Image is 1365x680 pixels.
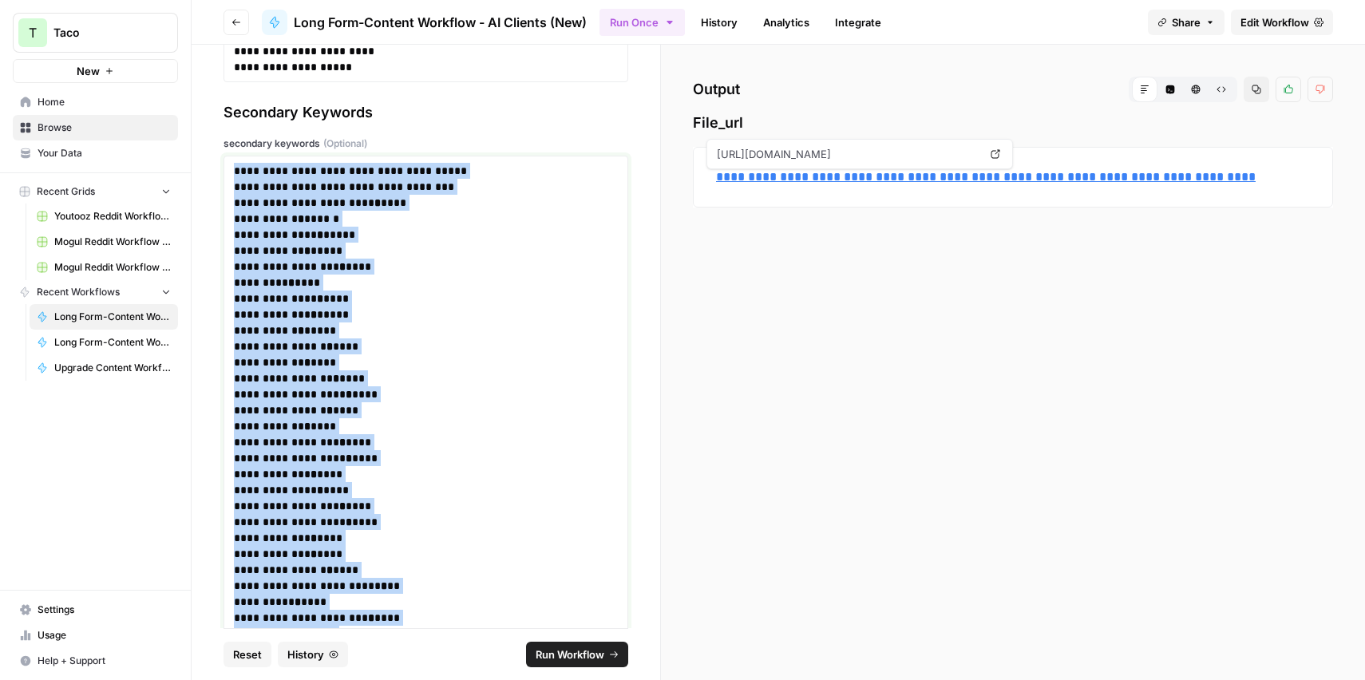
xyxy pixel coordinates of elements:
[1231,10,1333,35] a: Edit Workflow
[13,140,178,166] a: Your Data
[233,646,262,662] span: Reset
[693,112,1333,134] span: File_url
[37,184,95,199] span: Recent Grids
[37,285,120,299] span: Recent Workflows
[599,9,685,36] button: Run Once
[825,10,891,35] a: Integrate
[287,646,324,662] span: History
[1240,14,1309,30] span: Edit Workflow
[38,603,171,617] span: Settings
[714,140,982,168] span: [URL][DOMAIN_NAME]
[54,209,171,223] span: Youtooz Reddit Workflow Grid
[30,304,178,330] a: Long Form-Content Workflow - AI Clients (New)
[294,13,587,32] span: Long Form-Content Workflow - AI Clients (New)
[30,229,178,255] a: Mogul Reddit Workflow Grid (1)
[278,642,348,667] button: History
[29,23,37,42] span: T
[13,180,178,204] button: Recent Grids
[262,10,587,35] a: Long Form-Content Workflow - AI Clients (New)
[536,646,604,662] span: Run Workflow
[54,260,171,275] span: Mogul Reddit Workflow Grid
[13,648,178,674] button: Help + Support
[30,355,178,381] a: Upgrade Content Workflow - Nurx
[13,59,178,83] button: New
[38,654,171,668] span: Help + Support
[13,13,178,53] button: Workspace: Taco
[30,255,178,280] a: Mogul Reddit Workflow Grid
[1148,10,1225,35] button: Share
[13,280,178,304] button: Recent Workflows
[38,146,171,160] span: Your Data
[754,10,819,35] a: Analytics
[323,136,367,151] span: (Optional)
[224,642,271,667] button: Reset
[13,623,178,648] a: Usage
[54,335,171,350] span: Long Form-Content Workflow - All Clients (New)
[526,642,628,667] button: Run Workflow
[691,10,747,35] a: History
[38,121,171,135] span: Browse
[77,63,100,79] span: New
[224,101,628,124] div: Secondary Keywords
[1172,14,1201,30] span: Share
[38,628,171,642] span: Usage
[224,136,628,151] label: secondary keywords
[38,95,171,109] span: Home
[30,330,178,355] a: Long Form-Content Workflow - All Clients (New)
[30,204,178,229] a: Youtooz Reddit Workflow Grid
[13,115,178,140] a: Browse
[13,89,178,115] a: Home
[54,361,171,375] span: Upgrade Content Workflow - Nurx
[54,235,171,249] span: Mogul Reddit Workflow Grid (1)
[54,310,171,324] span: Long Form-Content Workflow - AI Clients (New)
[693,77,1333,102] h2: Output
[53,25,150,41] span: Taco
[13,597,178,623] a: Settings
